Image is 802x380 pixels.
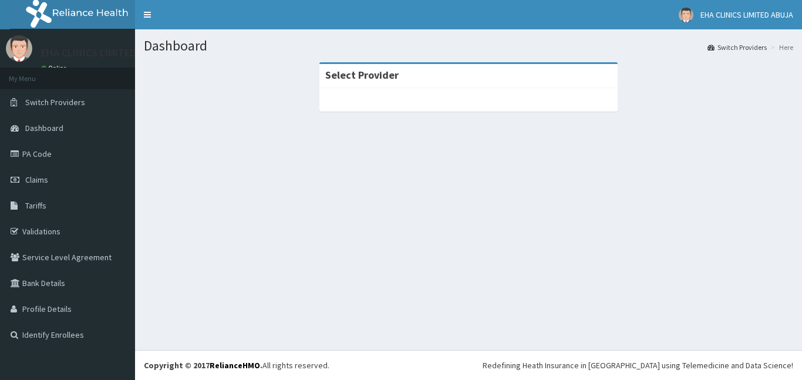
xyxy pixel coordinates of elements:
strong: Select Provider [325,68,399,82]
span: Switch Providers [25,97,85,107]
a: Online [41,64,69,72]
h1: Dashboard [144,38,793,53]
span: EHA CLINICS LIMITED ABUJA [700,9,793,20]
li: Here [768,42,793,52]
div: Redefining Heath Insurance in [GEOGRAPHIC_DATA] using Telemedicine and Data Science! [483,359,793,371]
img: User Image [6,35,32,62]
span: Dashboard [25,123,63,133]
span: Tariffs [25,200,46,211]
span: Claims [25,174,48,185]
p: EHA CLINICS LIMITED ABUJA [41,48,168,58]
a: RelianceHMO [210,360,260,371]
footer: All rights reserved. [135,350,802,380]
strong: Copyright © 2017 . [144,360,262,371]
img: User Image [679,8,693,22]
a: Switch Providers [707,42,767,52]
